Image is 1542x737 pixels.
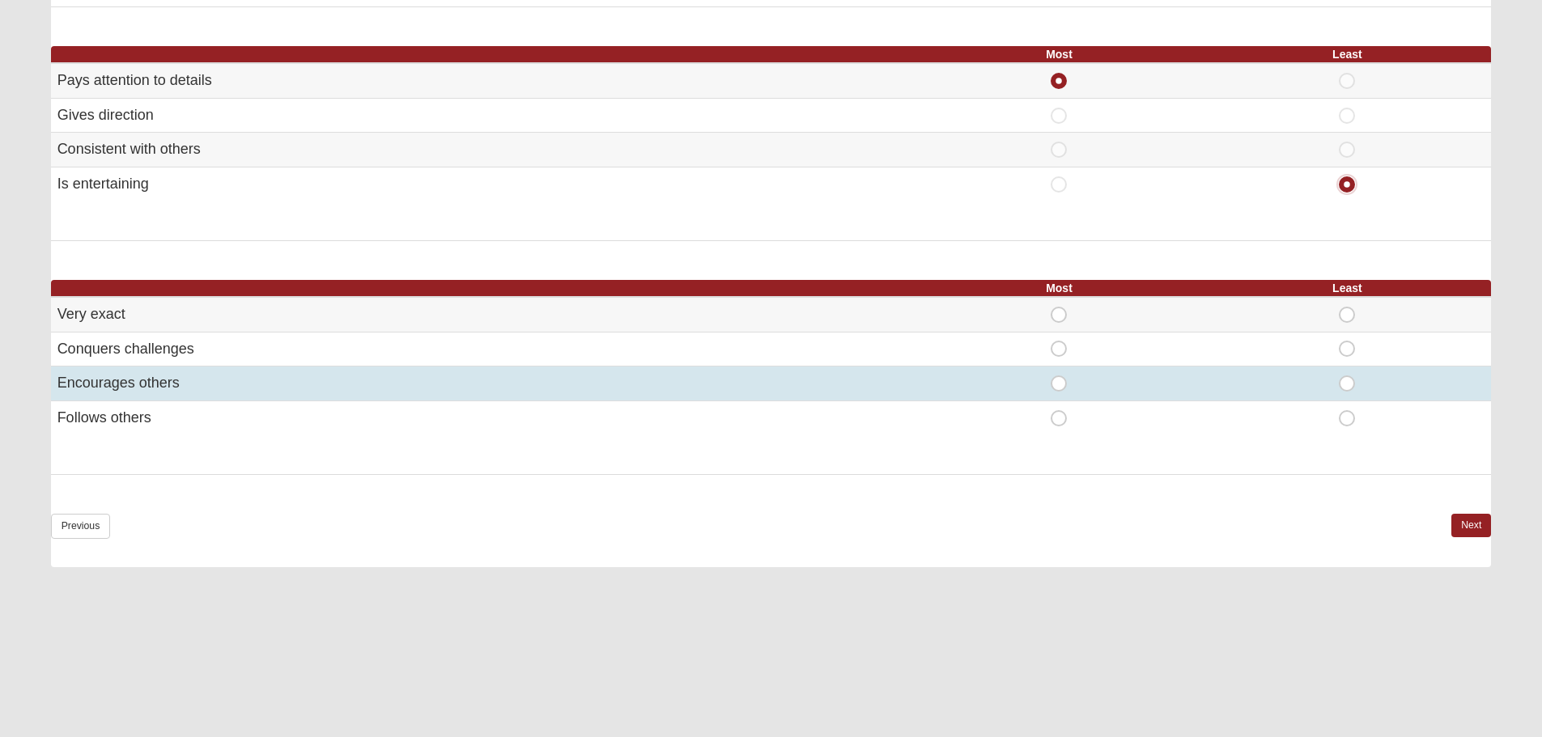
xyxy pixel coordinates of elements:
td: Very exact [51,297,915,332]
th: Most [915,46,1204,63]
th: Most [915,280,1204,297]
a: Next [1451,514,1491,537]
td: Conquers challenges [51,332,915,366]
td: Follows others [51,400,915,434]
th: Least [1203,46,1491,63]
a: Previous [51,514,111,539]
th: Least [1203,280,1491,297]
td: Encourages others [51,366,915,401]
td: Pays attention to details [51,63,915,98]
td: Gives direction [51,98,915,133]
td: Consistent with others [51,133,915,167]
td: Is entertaining [51,167,915,201]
